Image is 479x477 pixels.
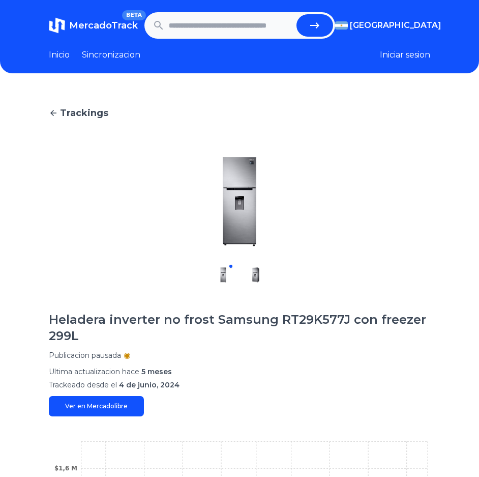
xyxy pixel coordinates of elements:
[60,106,108,120] span: Trackings
[49,350,121,360] p: Publicacion pausada
[141,367,172,376] span: 5 meses
[122,10,146,20] span: BETA
[49,396,144,416] a: Ver en Mercadolibre
[49,106,430,120] a: Trackings
[215,267,231,283] img: Heladera inverter no frost Samsung RT29K577J con freezer 299L
[335,19,431,32] button: [GEOGRAPHIC_DATA]
[49,17,65,34] img: MercadoTrack
[49,367,139,376] span: Ultima actualizacion hace
[380,49,430,61] button: Iniciar sesion
[350,19,441,32] span: [GEOGRAPHIC_DATA]
[142,153,337,250] img: Heladera inverter no frost Samsung RT29K577J con freezer 299L
[49,312,430,344] h1: Heladera inverter no frost Samsung RT29K577J con freezer 299L
[69,20,138,31] span: MercadoTrack
[119,380,179,389] span: 4 de junio, 2024
[49,49,70,61] a: Inicio
[335,21,348,30] img: Argentina
[49,380,117,389] span: Trackeado desde el
[248,267,264,283] img: Heladera inverter no frost Samsung RT29K577J con freezer 299L
[49,17,138,34] a: MercadoTrackBETA
[54,465,77,472] tspan: $1,6 M
[82,49,140,61] a: Sincronizacion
